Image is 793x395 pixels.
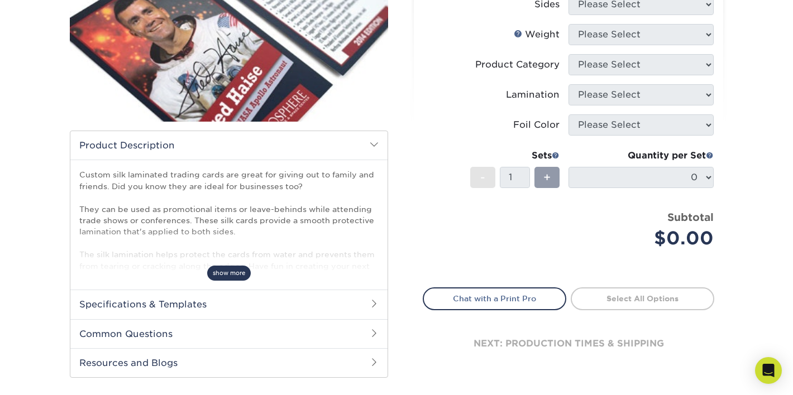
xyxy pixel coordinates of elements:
div: Open Intercom Messenger [755,357,782,384]
div: $0.00 [577,225,714,252]
div: Weight [514,28,560,41]
h2: Specifications & Templates [70,290,388,319]
div: Product Category [475,58,560,71]
h2: Resources and Blogs [70,348,388,377]
div: Sets [470,149,560,162]
span: + [543,169,551,186]
div: Quantity per Set [569,149,714,162]
div: Foil Color [513,118,560,132]
div: next: production times & shipping [423,310,714,377]
h2: Product Description [70,131,388,160]
a: Chat with a Print Pro [423,287,566,310]
p: Custom silk laminated trading cards are great for giving out to family and friends. Did you know ... [79,169,379,283]
strong: Subtotal [667,211,714,223]
div: Lamination [506,88,560,102]
span: show more [207,266,251,281]
span: - [480,169,485,186]
a: Select All Options [571,287,714,310]
h2: Common Questions [70,319,388,348]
